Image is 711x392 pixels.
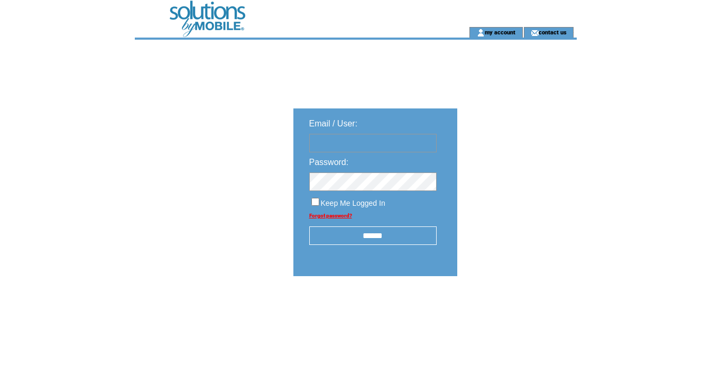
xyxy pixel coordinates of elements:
[477,29,485,37] img: account_icon.gif;jsessionid=DF8473A4C9E5542E73586841A4D3D436
[539,29,567,35] a: contact us
[485,29,515,35] a: my account
[531,29,539,37] img: contact_us_icon.gif;jsessionid=DF8473A4C9E5542E73586841A4D3D436
[309,158,349,167] span: Password:
[309,119,358,128] span: Email / User:
[488,303,541,316] img: transparent.png;jsessionid=DF8473A4C9E5542E73586841A4D3D436
[309,213,352,218] a: Forgot password?
[321,199,385,207] span: Keep Me Logged In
